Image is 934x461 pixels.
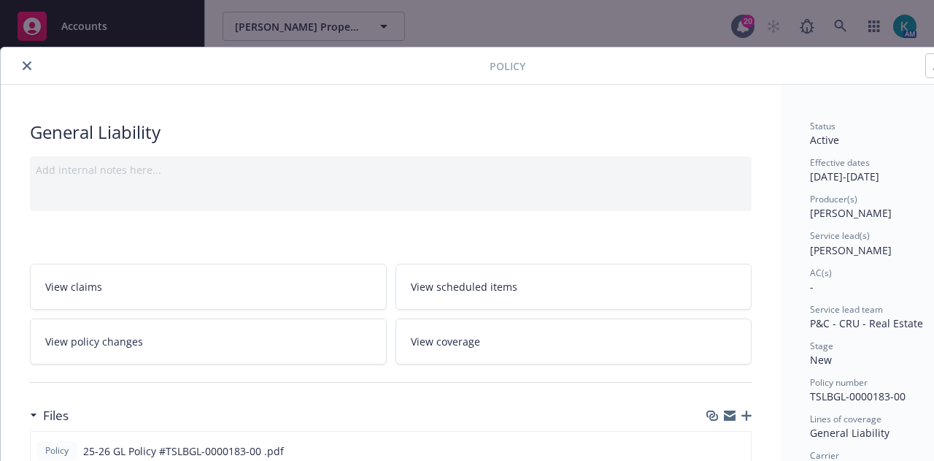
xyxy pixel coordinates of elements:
span: Effective dates [810,156,870,169]
button: preview file [732,443,745,459]
span: Service lead team [810,303,883,316]
span: Policy number [810,376,868,389]
span: Active [810,133,839,147]
span: 25-26 GL Policy #TSLBGL-0000183-00 .pdf [83,443,284,459]
button: download file [709,443,720,459]
span: View policy changes [45,334,143,349]
span: Policy [490,58,525,74]
span: Stage [810,340,833,352]
span: [PERSON_NAME] [810,243,892,257]
span: View scheduled items [411,279,517,294]
span: New [810,353,832,367]
span: Service lead(s) [810,229,870,242]
span: [PERSON_NAME] [810,206,892,220]
div: Add internal notes here... [36,162,746,178]
h3: Files [43,406,69,425]
span: Status [810,120,835,132]
span: View coverage [411,334,480,349]
div: General Liability [30,120,752,145]
div: Files [30,406,69,425]
a: View claims [30,264,387,310]
span: View claims [45,279,102,294]
a: View coverage [395,319,752,365]
span: P&C - CRU - Real Estate [810,316,923,330]
a: View scheduled items [395,264,752,310]
span: Producer(s) [810,193,857,205]
span: - [810,280,814,294]
button: close [18,57,36,75]
span: Policy [42,444,72,457]
a: View policy changes [30,319,387,365]
span: TSLBGL-0000183-00 [810,389,906,403]
span: AC(s) [810,267,832,279]
span: Lines of coverage [810,413,881,425]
